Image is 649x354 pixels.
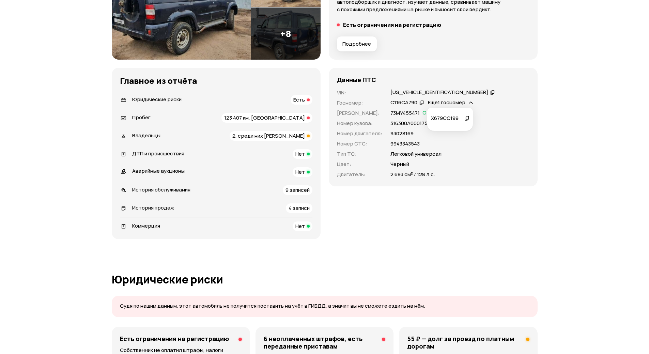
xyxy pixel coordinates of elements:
p: Цвет : [337,160,382,168]
span: 2, среди них [PERSON_NAME] [232,132,305,139]
p: 73МУ455471 [390,109,420,117]
div: С116СА790 [390,99,417,106]
span: Пробег [132,114,151,121]
h3: Главное из отчёта [120,76,312,86]
span: 9 записей [285,186,310,194]
p: Двигатель : [337,171,382,178]
div: Х679СС199 [431,115,462,122]
span: Нет [295,168,305,175]
button: Подробнее [337,36,377,51]
h1: Юридические риски [112,273,538,286]
p: Черный [390,160,409,168]
span: Оригинал [422,109,447,117]
p: Госномер : [337,99,382,107]
span: Подробнее [342,41,371,47]
span: Юридические риски [132,96,182,103]
p: VIN : [337,89,382,96]
div: [US_VEHICLE_IDENTIFICATION_NUMBER] [390,89,488,96]
h4: Данные ПТС [337,76,376,83]
p: Тип ТС : [337,150,382,158]
span: Ещё 1 госномер [428,99,465,106]
span: Есть [293,96,305,103]
p: [PERSON_NAME] : [337,109,382,117]
p: Номер СТС : [337,140,382,148]
span: 123 407 км, [GEOGRAPHIC_DATA] [224,114,305,121]
p: 316300A0001757 [390,120,430,127]
span: Нет [295,150,305,157]
span: История продаж [132,204,174,211]
h4: 55 ₽ — долг за проезд по платным дорогам [407,335,520,350]
span: Коммерция [132,222,160,229]
span: История обслуживания [132,186,190,193]
p: Номер двигателя : [337,130,382,137]
p: Легковой универсал [390,150,442,158]
h5: Есть ограничения на регистрацию [343,21,441,28]
p: 2 693 см³ / 128 л.с. [390,171,435,178]
span: Нет [295,222,305,230]
p: Судя по нашим данным, этот автомобиль не получится поставить на учёт в ГИБДД, а значит вы не смож... [120,303,529,310]
p: 93028169 [390,130,414,137]
p: Номер кузова : [337,120,382,127]
p: 9943343543 [390,140,420,148]
h4: 6 неоплаченных штрафов, есть переданные приставам [264,335,376,350]
span: 4 записи [289,204,310,212]
span: ДТП и происшествия [132,150,184,157]
span: Аварийные аукционы [132,167,185,174]
span: Владельцы [132,132,160,139]
h4: Есть ограничения на регистрацию [120,335,229,342]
